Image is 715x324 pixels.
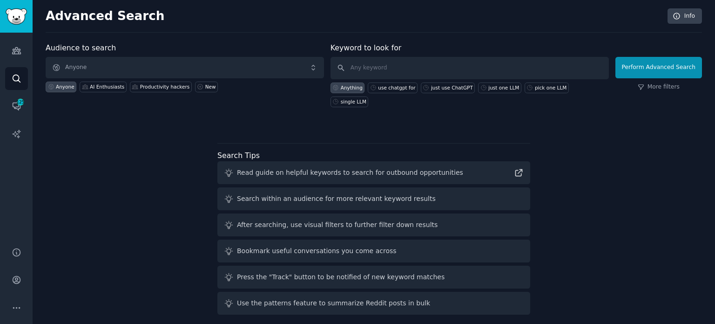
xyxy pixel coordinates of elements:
a: New [195,82,218,92]
div: Anyone [56,83,74,90]
div: Productivity hackers [140,83,189,90]
div: New [205,83,216,90]
div: just use ChatGPT [431,84,473,91]
button: Anyone [46,57,324,78]
a: More filters [638,83,680,91]
img: GummySearch logo [6,8,27,25]
button: Perform Advanced Search [615,57,702,78]
div: just one LLM [488,84,519,91]
div: Anything [341,84,363,91]
label: Keyword to look for [331,43,402,52]
label: Audience to search [46,43,116,52]
div: Press the "Track" button to be notified of new keyword matches [237,272,445,282]
label: Search Tips [217,151,260,160]
span: 125 [16,99,25,105]
div: Bookmark useful conversations you come across [237,246,397,256]
div: Search within an audience for more relevant keyword results [237,194,436,204]
div: After searching, use visual filters to further filter down results [237,220,438,230]
div: Use the patterns feature to summarize Reddit posts in bulk [237,298,430,308]
a: 125 [5,95,28,117]
div: use chatgpt for [378,84,415,91]
div: Read guide on helpful keywords to search for outbound opportunities [237,168,463,178]
div: AI Enthusiasts [90,83,124,90]
input: Any keyword [331,57,609,79]
h2: Advanced Search [46,9,662,24]
div: pick one LLM [535,84,567,91]
a: Info [668,8,702,24]
div: single LLM [341,98,366,105]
